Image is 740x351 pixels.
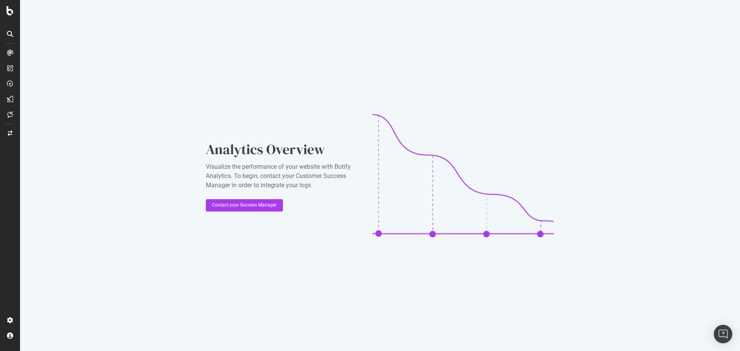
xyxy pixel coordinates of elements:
[206,199,283,212] button: Contact your Success Manager
[206,140,360,159] div: Analytics Overview
[714,325,732,343] div: Open Intercom Messenger
[212,202,277,208] div: Contact your Success Manager
[372,114,554,237] img: CaL_T18e.png
[206,162,360,190] div: Visualize the performance of your website with Botify Analytics. To begin, contact your Customer ...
